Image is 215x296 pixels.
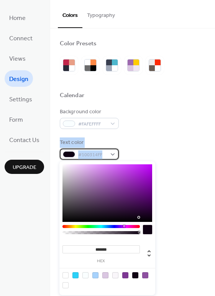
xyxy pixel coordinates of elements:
[60,108,117,116] div: Background color
[5,131,44,148] a: Contact Us
[9,94,32,106] span: Settings
[5,111,28,127] a: Form
[122,272,128,278] div: rgb(126, 55, 148)
[82,272,89,278] div: rgb(250, 254, 255)
[60,92,84,100] div: Calendar
[9,53,26,65] span: Views
[5,160,44,174] button: Upgrade
[5,91,37,107] a: Settings
[9,134,39,146] span: Contact Us
[9,12,26,24] span: Home
[92,272,98,278] div: rgb(167, 210, 252)
[5,70,33,87] a: Design
[60,139,117,147] div: Text color
[60,40,97,48] div: Color Presets
[5,50,30,66] a: Views
[62,272,69,278] div: rgba(0, 0, 0, 0)
[132,272,138,278] div: rgb(16, 3, 20)
[62,259,140,263] label: hex
[62,282,69,288] div: rgba(250, 243, 251, 0)
[78,120,107,128] span: #FAFEFFFF
[9,33,33,45] span: Connect
[78,151,107,159] span: #100314FF
[5,9,30,26] a: Home
[9,114,23,126] span: Form
[5,30,37,46] a: Connect
[9,73,28,85] span: Design
[13,164,36,172] span: Upgrade
[112,272,118,278] div: rgb(249, 246, 250)
[72,272,79,278] div: rgb(43, 209, 248)
[102,272,108,278] div: rgb(218, 198, 225)
[142,272,148,278] div: rgb(142, 80, 161)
